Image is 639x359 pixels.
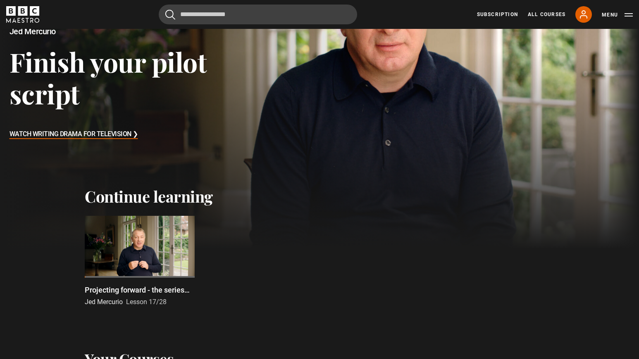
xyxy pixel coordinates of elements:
[85,298,123,306] span: Jed Mercurio
[159,5,357,24] input: Search
[10,46,256,110] h3: Finish your pilot script
[6,6,39,23] svg: BBC Maestro
[528,11,565,18] a: All Courses
[10,27,256,36] h2: Jed Mercurio
[126,298,167,306] span: Lesson 17/28
[85,284,195,295] p: Projecting forward - the series [DEMOGRAPHIC_DATA] part 2
[10,128,138,141] h3: Watch Writing Drama for Television ❯
[602,11,633,19] button: Toggle navigation
[165,9,175,20] button: Submit the search query
[85,216,195,307] a: Projecting forward - the series [DEMOGRAPHIC_DATA] part 2 Jed Mercurio Lesson 17/28
[477,11,518,18] a: Subscription
[85,187,554,206] h2: Continue learning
